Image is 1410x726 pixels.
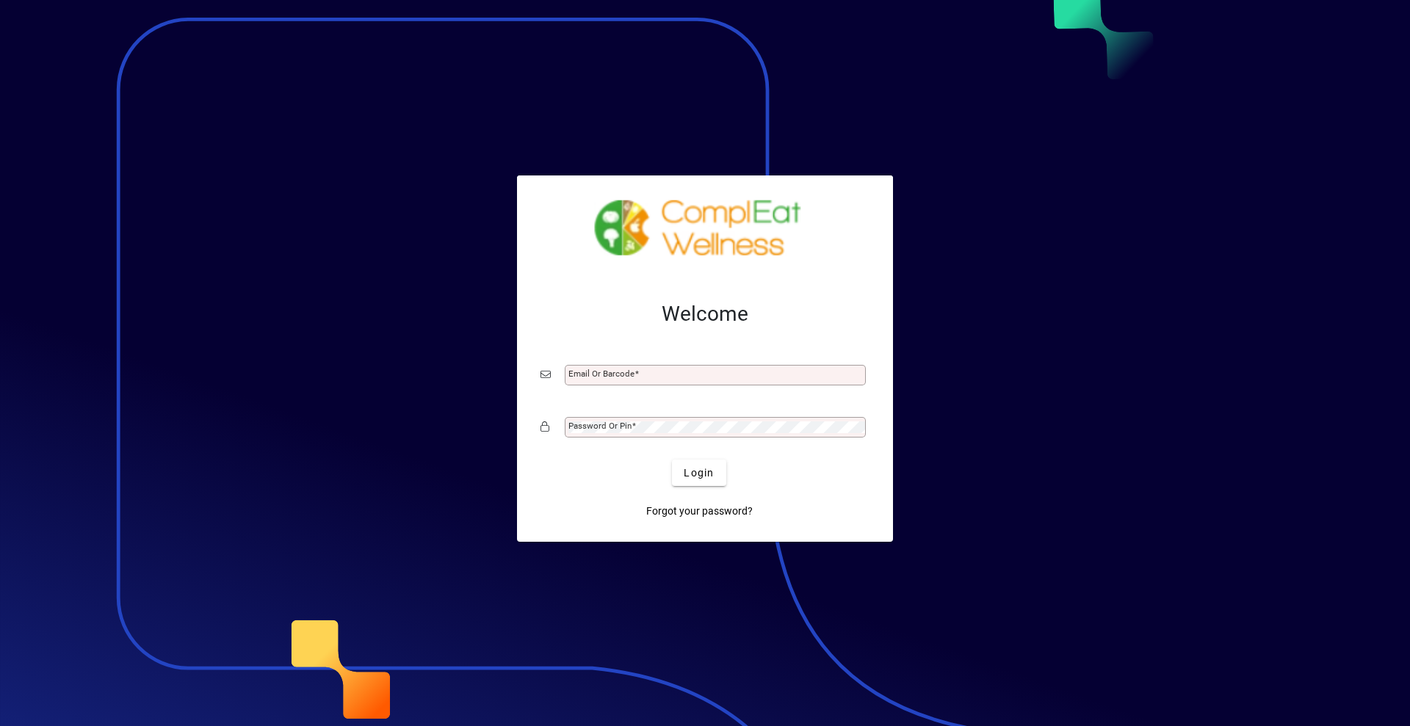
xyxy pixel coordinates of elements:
[640,498,759,524] a: Forgot your password?
[684,465,714,481] span: Login
[568,421,632,431] mat-label: Password or Pin
[672,460,726,486] button: Login
[646,504,753,519] span: Forgot your password?
[540,302,869,327] h2: Welcome
[568,369,634,379] mat-label: Email or Barcode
